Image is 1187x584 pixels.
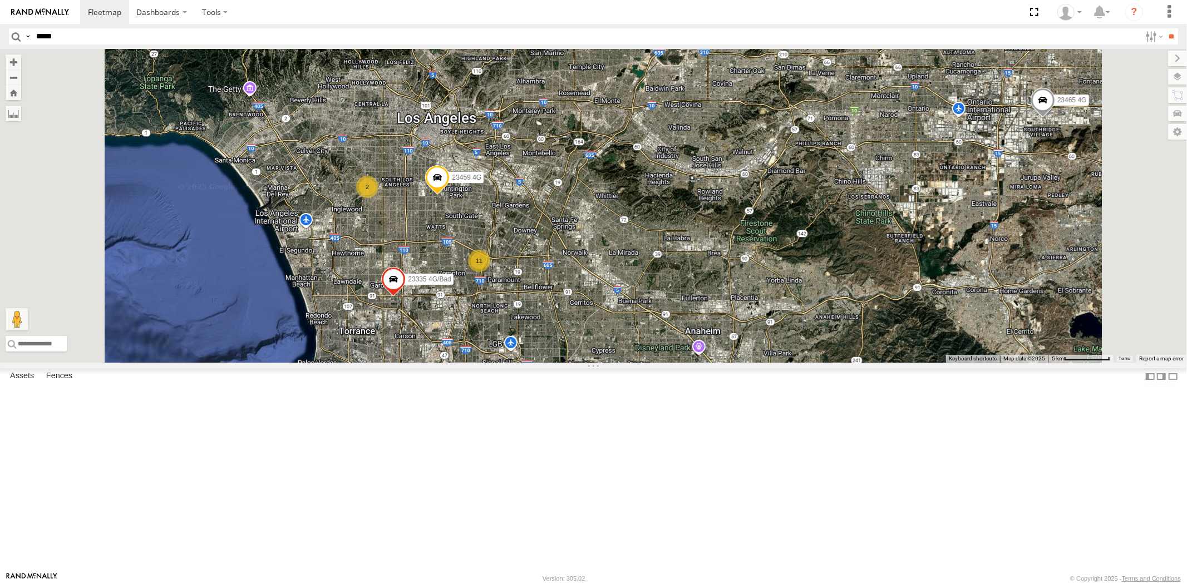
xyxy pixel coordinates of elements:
img: rand-logo.svg [11,8,69,16]
div: 11 [468,250,490,272]
button: Keyboard shortcuts [949,355,997,363]
label: Fences [41,369,78,384]
label: Assets [4,369,40,384]
span: 23465 4G [1057,96,1086,104]
label: Dock Summary Table to the Right [1156,368,1167,384]
label: Hide Summary Table [1168,368,1179,384]
button: Map Scale: 5 km per 79 pixels [1048,355,1114,363]
label: Dock Summary Table to the Left [1145,368,1156,384]
span: 23459 4G [452,174,481,181]
a: Terms [1119,357,1131,361]
label: Search Filter Options [1141,28,1165,44]
div: 2 [356,176,378,198]
div: Sardor Khadjimedov [1053,4,1086,21]
span: 23335 4G/Bad [408,275,451,283]
label: Measure [6,106,21,121]
div: Version: 305.02 [543,575,585,582]
button: Drag Pegman onto the map to open Street View [6,308,28,330]
button: Zoom in [6,55,21,70]
label: Map Settings [1168,124,1187,140]
a: Terms and Conditions [1122,575,1181,582]
div: © Copyright 2025 - [1070,575,1181,582]
label: Search Query [23,28,32,44]
a: Report a map error [1139,355,1184,362]
span: 5 km [1052,355,1064,362]
i: ? [1125,3,1143,21]
button: Zoom out [6,70,21,85]
button: Zoom Home [6,85,21,100]
a: Visit our Website [6,573,57,584]
span: Map data ©2025 [1003,355,1045,362]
